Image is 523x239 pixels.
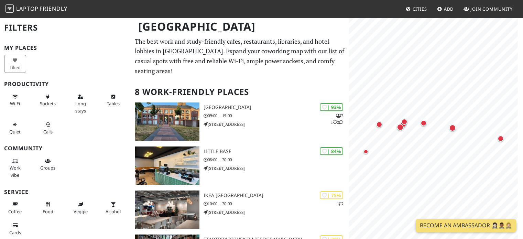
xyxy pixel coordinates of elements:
div: Map marker [375,120,384,129]
span: Food [43,208,53,215]
div: Map marker [400,117,409,126]
p: 1 [337,200,343,207]
a: IKEA Karlsruhe | 75% 1 IKEA [GEOGRAPHIC_DATA] 10:00 – 20:00 [STREET_ADDRESS] [131,191,349,229]
p: 08:00 – 20:00 [204,156,349,163]
span: Video/audio calls [43,129,53,135]
h3: Productivity [4,81,127,87]
button: Wi-Fi [4,91,26,109]
p: [STREET_ADDRESS] [204,121,349,128]
span: Credit cards [9,229,21,236]
span: Coffee [8,208,22,215]
span: Quiet [9,129,21,135]
span: Group tables [40,165,55,171]
span: Add [444,6,454,12]
button: Groups [37,155,59,174]
div: | 93% [320,103,343,111]
span: People working [10,165,21,178]
span: Long stays [75,100,86,113]
img: IKEA Karlsruhe [135,191,199,229]
div: Map marker [399,120,408,129]
h3: [GEOGRAPHIC_DATA] [204,105,349,110]
button: Calls [37,119,59,137]
p: 2 1 2 [331,112,343,126]
span: Friendly [40,5,67,12]
p: The best work and study-friendly cafes, restaurants, libraries, and hotel lobbies in [GEOGRAPHIC_... [135,36,345,76]
a: Little Base | 84% Little Base 08:00 – 20:00 [STREET_ADDRESS] [131,146,349,185]
span: Alcohol [106,208,121,215]
div: Map marker [395,122,405,132]
a: Cities [403,3,430,15]
div: | 84% [320,147,343,155]
img: Little Base [135,146,199,185]
p: 09:00 – 19:00 [204,112,349,119]
a: LaptopFriendly LaptopFriendly [6,3,67,15]
button: Sockets [37,91,59,109]
div: Map marker [419,119,428,128]
h3: IKEA [GEOGRAPHIC_DATA] [204,193,349,198]
div: | 75% [320,191,343,199]
img: Baden State Library [135,102,199,141]
button: Alcohol [102,199,124,217]
h1: [GEOGRAPHIC_DATA] [133,17,347,36]
span: Laptop [16,5,39,12]
button: Quiet [4,119,26,137]
span: Cities [413,6,427,12]
a: Become an Ambassador 🤵🏻‍♀️🤵🏾‍♂️🤵🏼‍♀️ [416,219,516,232]
span: Power sockets [40,100,56,107]
div: Map marker [496,134,505,143]
span: Work-friendly tables [107,100,120,107]
h2: 8 Work-Friendly Places [135,82,345,102]
a: Baden State Library | 93% 212 [GEOGRAPHIC_DATA] 09:00 – 19:00 [STREET_ADDRESS] [131,102,349,141]
h3: Little Base [204,149,349,154]
p: 10:00 – 20:00 [204,200,349,207]
div: Map marker [448,123,457,133]
button: Work vibe [4,155,26,181]
button: Veggie [69,199,91,217]
h3: My Places [4,45,127,51]
button: Cards [4,220,26,238]
h3: Community [4,145,127,152]
span: Veggie [74,208,88,215]
h2: Filters [4,17,127,38]
span: Stable Wi-Fi [10,100,20,107]
button: Food [37,199,59,217]
a: Add [434,3,457,15]
span: Join Community [470,6,513,12]
button: Long stays [69,91,91,116]
p: [STREET_ADDRESS] [204,165,349,172]
button: Coffee [4,199,26,217]
p: [STREET_ADDRESS] [204,209,349,216]
button: Tables [102,91,124,109]
h3: Service [4,189,127,195]
div: Map marker [362,148,370,156]
a: Join Community [461,3,515,15]
img: LaptopFriendly [6,4,14,13]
